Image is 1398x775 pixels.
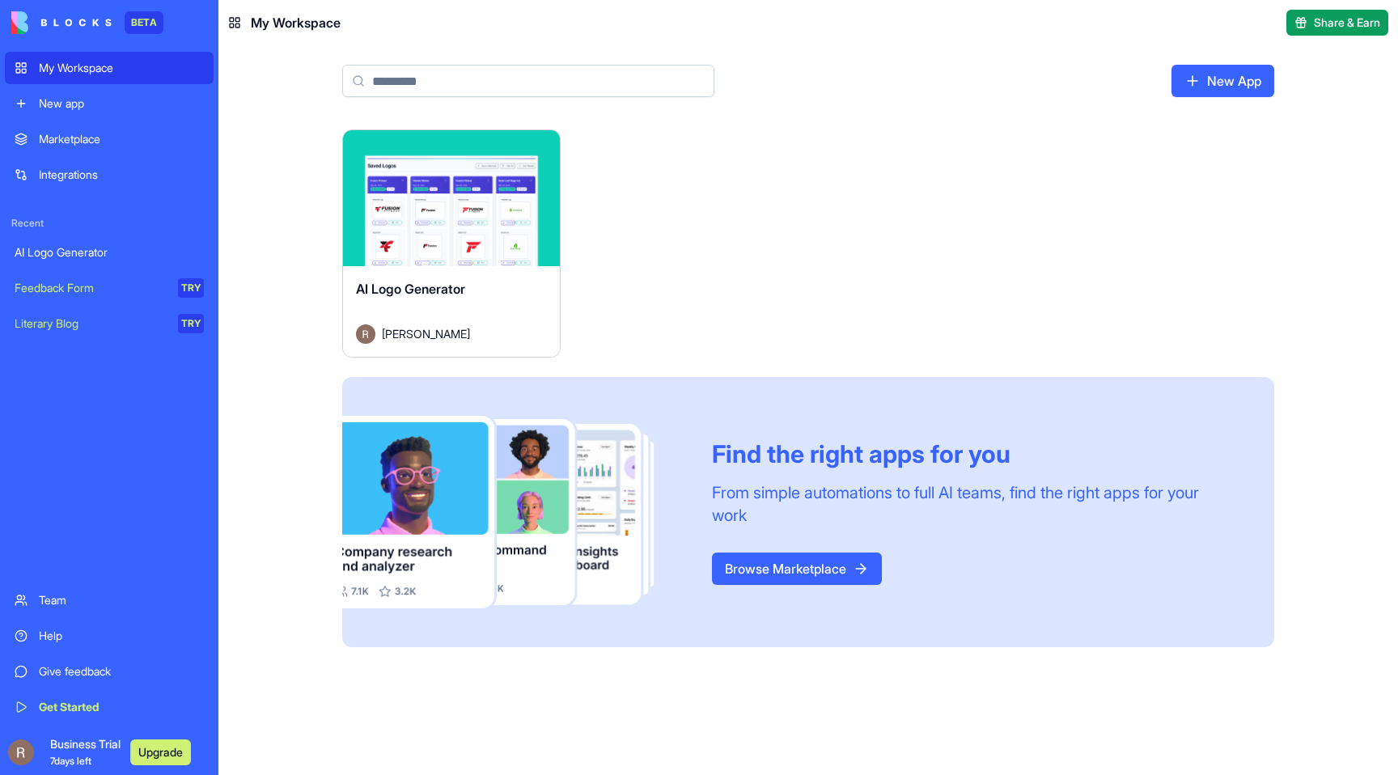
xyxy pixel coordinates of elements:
[5,217,214,230] span: Recent
[125,11,163,34] div: BETA
[11,11,112,34] img: logo
[50,736,121,769] span: Business Trial
[130,739,191,765] button: Upgrade
[11,11,163,34] a: BETA
[39,95,204,112] div: New app
[50,755,91,767] span: 7 days left
[39,131,204,147] div: Marketplace
[251,13,341,32] span: My Workspace
[5,272,214,304] a: Feedback FormTRY
[39,60,204,76] div: My Workspace
[1171,65,1274,97] a: New App
[39,699,204,715] div: Get Started
[5,620,214,652] a: Help
[712,439,1235,468] div: Find the right apps for you
[15,280,167,296] div: Feedback Form
[1314,15,1380,31] span: Share & Earn
[5,52,214,84] a: My Workspace
[5,584,214,616] a: Team
[39,592,204,608] div: Team
[5,655,214,688] a: Give feedback
[15,316,167,332] div: Literary Blog
[712,553,882,585] a: Browse Marketplace
[8,739,34,765] img: ACg8ocLoPPzCU4py25rnDzpAOx-liCPOwjxB56TlNdlX16DeuTEMbA=s96-c
[15,244,204,260] div: AI Logo Generator
[178,314,204,333] div: TRY
[5,236,214,269] a: AI Logo Generator
[5,123,214,155] a: Marketplace
[356,324,375,344] img: Avatar
[712,481,1235,527] div: From simple automations to full AI teams, find the right apps for your work
[178,278,204,298] div: TRY
[1286,10,1388,36] button: Share & Earn
[382,325,470,342] span: [PERSON_NAME]
[5,691,214,723] a: Get Started
[39,628,204,644] div: Help
[39,167,204,183] div: Integrations
[356,281,465,297] span: AI Logo Generator
[5,159,214,191] a: Integrations
[342,129,561,358] a: AI Logo GeneratorAvatar[PERSON_NAME]
[5,87,214,120] a: New app
[39,663,204,680] div: Give feedback
[342,416,686,609] img: Frame_181_egmpey.png
[5,307,214,340] a: Literary BlogTRY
